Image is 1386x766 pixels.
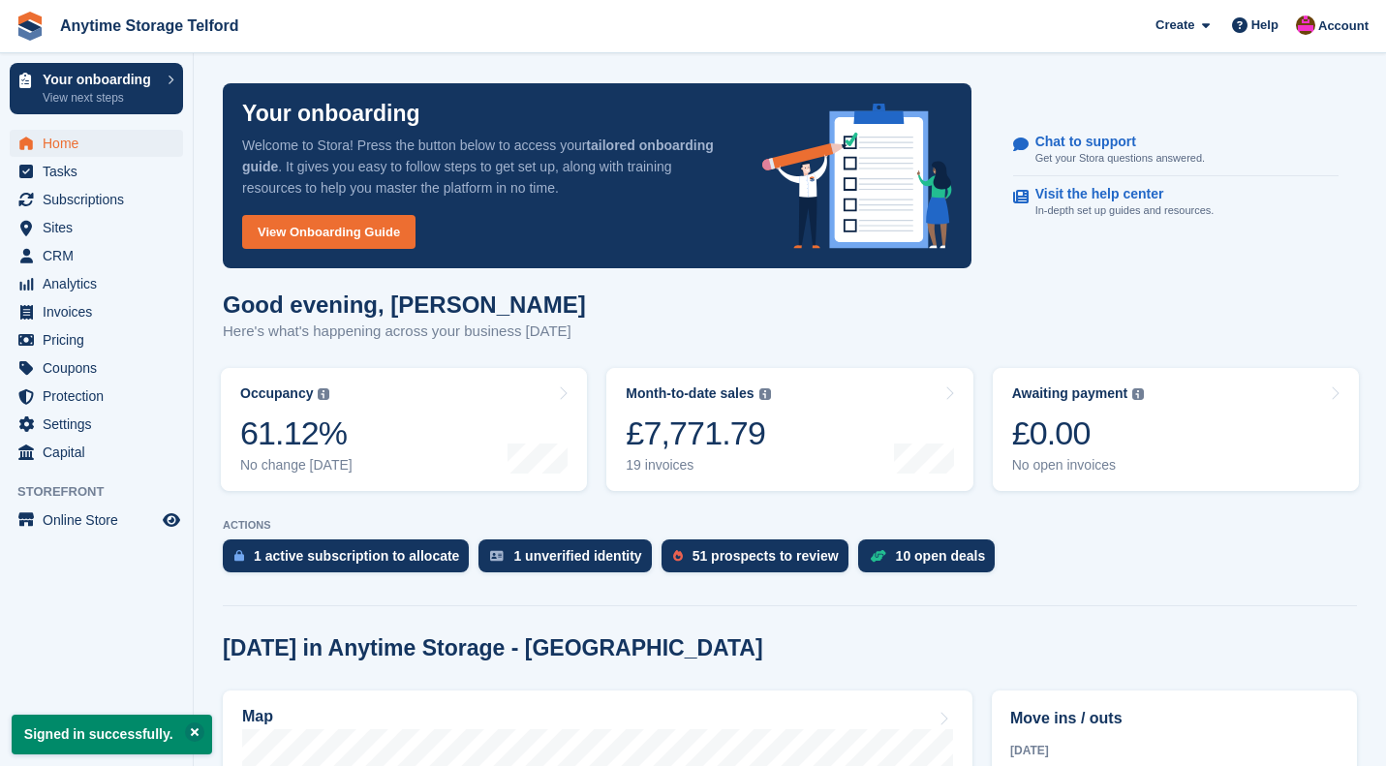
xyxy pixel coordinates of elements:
[223,635,763,661] h2: [DATE] in Anytime Storage - [GEOGRAPHIC_DATA]
[10,298,183,325] a: menu
[223,519,1357,532] p: ACTIONS
[993,368,1359,491] a: Awaiting payment £0.00 No open invoices
[10,158,183,185] a: menu
[896,548,986,564] div: 10 open deals
[1010,707,1339,730] h2: Move ins / outs
[160,508,183,532] a: Preview store
[242,708,273,725] h2: Map
[17,482,193,502] span: Storefront
[242,215,416,249] a: View Onboarding Guide
[513,548,641,564] div: 1 unverified identity
[223,291,586,318] h1: Good evening, [PERSON_NAME]
[43,411,159,438] span: Settings
[1132,388,1144,400] img: icon-info-grey-7440780725fd019a000dd9b08b2336e03edf1995a4989e88bcd33f0948082b44.svg
[762,104,952,249] img: onboarding-info-6c161a55d2c0e0a8cae90662b2fe09162a5109e8cc188191df67fb4f79e88e88.svg
[43,298,159,325] span: Invoices
[1010,742,1339,759] div: [DATE]
[478,539,661,582] a: 1 unverified identity
[10,326,183,353] a: menu
[240,457,353,474] div: No change [DATE]
[43,383,159,410] span: Protection
[10,383,183,410] a: menu
[43,326,159,353] span: Pricing
[12,715,212,754] p: Signed in successfully.
[1035,202,1215,219] p: In-depth set up guides and resources.
[858,539,1005,582] a: 10 open deals
[221,368,587,491] a: Occupancy 61.12% No change [DATE]
[223,321,586,343] p: Here's what's happening across your business [DATE]
[606,368,972,491] a: Month-to-date sales £7,771.79 19 invoices
[242,103,420,125] p: Your onboarding
[490,550,504,562] img: verify_identity-adf6edd0f0f0b5bbfe63781bf79b02c33cf7c696d77639b501bdc392416b5a36.svg
[240,385,313,402] div: Occupancy
[1155,15,1194,35] span: Create
[1035,186,1199,202] p: Visit the help center
[43,439,159,466] span: Capital
[318,388,329,400] img: icon-info-grey-7440780725fd019a000dd9b08b2336e03edf1995a4989e88bcd33f0948082b44.svg
[626,385,754,402] div: Month-to-date sales
[1296,15,1315,35] img: Andrew Newall
[223,539,478,582] a: 1 active subscription to allocate
[43,242,159,269] span: CRM
[662,539,858,582] a: 51 prospects to review
[870,549,886,563] img: deal-1b604bf984904fb50ccaf53a9ad4b4a5d6e5aea283cecdc64d6e3604feb123c2.svg
[43,270,159,297] span: Analytics
[1012,385,1128,402] div: Awaiting payment
[43,89,158,107] p: View next steps
[52,10,247,42] a: Anytime Storage Telford
[254,548,459,564] div: 1 active subscription to allocate
[10,411,183,438] a: menu
[1012,414,1145,453] div: £0.00
[10,63,183,114] a: Your onboarding View next steps
[43,214,159,241] span: Sites
[10,242,183,269] a: menu
[626,457,770,474] div: 19 invoices
[1012,457,1145,474] div: No open invoices
[1013,124,1339,177] a: Chat to support Get your Stora questions answered.
[1318,16,1369,36] span: Account
[10,214,183,241] a: menu
[43,354,159,382] span: Coupons
[43,186,159,213] span: Subscriptions
[759,388,771,400] img: icon-info-grey-7440780725fd019a000dd9b08b2336e03edf1995a4989e88bcd33f0948082b44.svg
[10,506,183,534] a: menu
[10,130,183,157] a: menu
[693,548,839,564] div: 51 prospects to review
[240,414,353,453] div: 61.12%
[626,414,770,453] div: £7,771.79
[10,354,183,382] a: menu
[234,549,244,562] img: active_subscription_to_allocate_icon-d502201f5373d7db506a760aba3b589e785aa758c864c3986d89f69b8ff3...
[10,439,183,466] a: menu
[242,135,731,199] p: Welcome to Stora! Press the button below to access your . It gives you easy to follow steps to ge...
[1251,15,1278,35] span: Help
[10,186,183,213] a: menu
[1035,150,1205,167] p: Get your Stora questions answered.
[1035,134,1189,150] p: Chat to support
[43,130,159,157] span: Home
[10,270,183,297] a: menu
[43,73,158,86] p: Your onboarding
[1013,176,1339,229] a: Visit the help center In-depth set up guides and resources.
[43,158,159,185] span: Tasks
[15,12,45,41] img: stora-icon-8386f47178a22dfd0bd8f6a31ec36ba5ce8667c1dd55bd0f319d3a0aa187defe.svg
[43,506,159,534] span: Online Store
[673,550,683,562] img: prospect-51fa495bee0391a8d652442698ab0144808aea92771e9ea1ae160a38d050c398.svg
